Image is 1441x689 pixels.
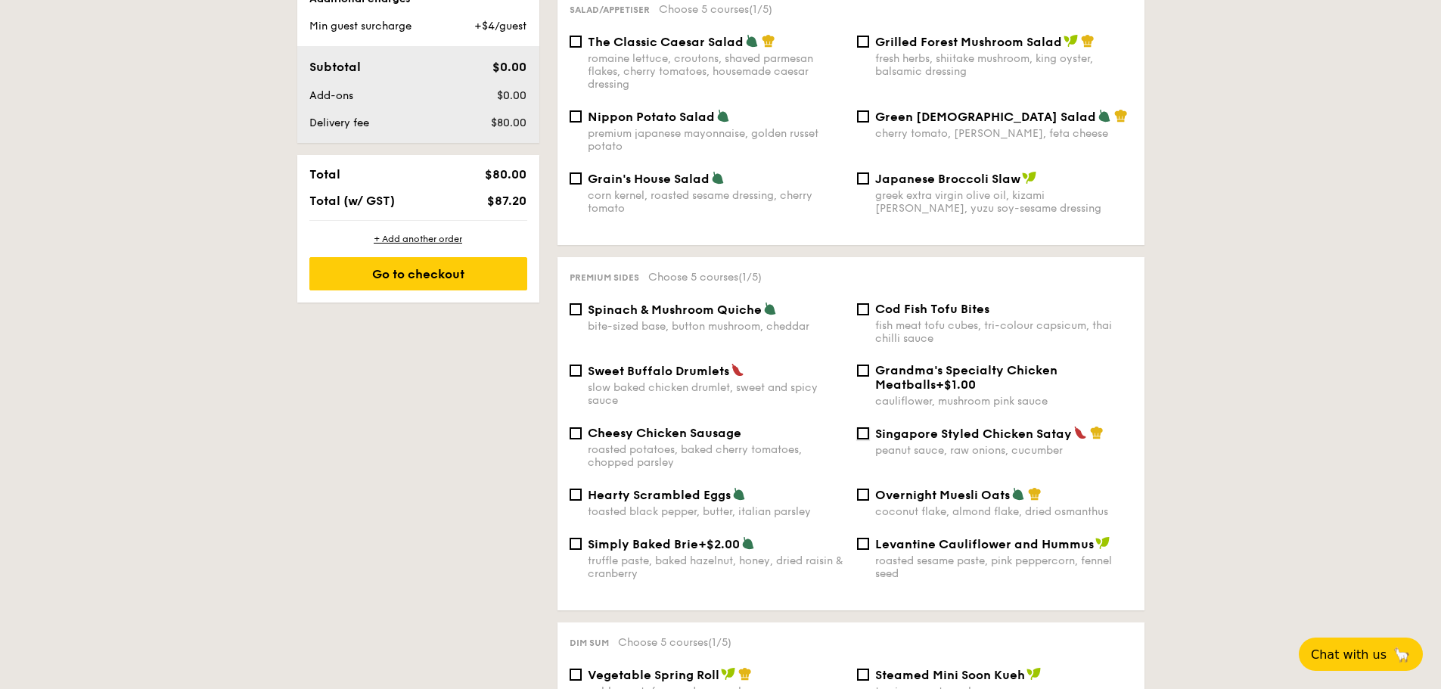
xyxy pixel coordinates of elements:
[749,3,772,16] span: (1/5)
[857,110,869,123] input: Green [DEMOGRAPHIC_DATA] Saladcherry tomato, [PERSON_NAME], feta cheese
[1064,34,1079,48] img: icon-vegan.f8ff3823.svg
[588,52,845,91] div: romaine lettuce, croutons, shaved parmesan flakes, cherry tomatoes, housemade caesar dressing
[570,489,582,501] input: Hearty Scrambled Eggstoasted black pepper, butter, italian parsley
[857,538,869,550] input: Levantine Cauliflower and Hummusroasted sesame paste, pink peppercorn, fennel seed
[875,319,1132,345] div: fish meat tofu cubes, tri-colour capsicum, thai chilli sauce
[1011,487,1025,501] img: icon-vegetarian.fe4039eb.svg
[588,189,845,215] div: corn kernel, roasted sesame dressing, cherry tomato
[762,34,775,48] img: icon-chef-hat.a58ddaea.svg
[588,110,715,124] span: Nippon Potato Salad
[731,363,744,377] img: icon-spicy.37a8142b.svg
[1028,487,1042,501] img: icon-chef-hat.a58ddaea.svg
[875,172,1020,186] span: Japanese Broccoli Slaw
[588,364,729,378] span: Sweet Buffalo Drumlets
[309,194,395,208] span: Total (w/ GST)
[588,443,845,469] div: roasted potatoes, baked cherry tomatoes, chopped parsley
[875,363,1057,392] span: Grandma's Specialty Chicken Meatballs
[588,668,719,682] span: Vegetable Spring Roll
[875,110,1096,124] span: Green [DEMOGRAPHIC_DATA] Salad
[875,444,1132,457] div: peanut sauce, raw onions, cucumber
[875,52,1132,78] div: fresh herbs, shiitake mushroom, king oyster, balsamic dressing
[588,172,710,186] span: Grain's House Salad
[309,257,527,290] div: Go to checkout
[875,189,1132,215] div: greek extra virgin olive oil, kizami [PERSON_NAME], yuzu soy-sesame dressing
[570,538,582,550] input: Simply Baked Brie+$2.00truffle paste, baked hazelnut, honey, dried raisin & cranberry
[588,35,744,49] span: The Classic Caesar Salad
[857,172,869,185] input: Japanese Broccoli Slawgreek extra virgin olive oil, kizami [PERSON_NAME], yuzu soy-sesame dressing
[875,35,1062,49] span: Grilled Forest Mushroom Salad
[875,537,1094,551] span: Levantine Cauliflower and Hummus
[1114,109,1128,123] img: icon-chef-hat.a58ddaea.svg
[875,302,989,316] span: Cod Fish Tofu Bites
[741,536,755,550] img: icon-vegetarian.fe4039eb.svg
[588,505,845,518] div: toasted black pepper, butter, italian parsley
[309,60,361,74] span: Subtotal
[1098,109,1111,123] img: icon-vegetarian.fe4039eb.svg
[309,89,353,102] span: Add-ons
[721,667,736,681] img: icon-vegan.f8ff3823.svg
[1393,646,1411,663] span: 🦙
[309,20,411,33] span: Min guest surcharge
[588,488,731,502] span: Hearty Scrambled Eggs
[492,60,526,74] span: $0.00
[1081,34,1095,48] img: icon-chef-hat.a58ddaea.svg
[1299,638,1423,671] button: Chat with us🦙
[738,667,752,681] img: icon-chef-hat.a58ddaea.svg
[875,554,1132,580] div: roasted sesame paste, pink peppercorn, fennel seed
[474,20,526,33] span: +$4/guest
[309,116,369,129] span: Delivery fee
[875,395,1132,408] div: cauliflower, mushroom pink sauce
[1311,647,1387,662] span: Chat with us
[570,5,650,15] span: Salad/Appetiser
[570,669,582,681] input: Vegetable Spring Rollcabbage, tofu, wood ear mushrooms
[745,34,759,48] img: icon-vegetarian.fe4039eb.svg
[497,89,526,102] span: $0.00
[716,109,730,123] img: icon-vegetarian.fe4039eb.svg
[1073,426,1087,439] img: icon-spicy.37a8142b.svg
[659,3,772,16] span: Choose 5 courses
[588,381,845,407] div: slow baked chicken drumlet, sweet and spicy sauce
[875,127,1132,140] div: cherry tomato, [PERSON_NAME], feta cheese
[570,110,582,123] input: Nippon Potato Saladpremium japanese mayonnaise, golden russet potato
[708,636,731,649] span: (1/5)
[857,365,869,377] input: Grandma's Specialty Chicken Meatballs+$1.00cauliflower, mushroom pink sauce
[738,271,762,284] span: (1/5)
[875,668,1025,682] span: Steamed Mini Soon Kueh
[588,426,741,440] span: Cheesy Chicken Sausage
[875,488,1010,502] span: Overnight Muesli Oats
[588,537,698,551] span: Simply Baked Brie
[570,36,582,48] input: The Classic Caesar Saladromaine lettuce, croutons, shaved parmesan flakes, cherry tomatoes, house...
[875,427,1072,441] span: Singapore Styled Chicken Satay
[309,233,527,245] div: + Add another order
[1022,171,1037,185] img: icon-vegan.f8ff3823.svg
[1095,536,1110,550] img: icon-vegan.f8ff3823.svg
[588,554,845,580] div: truffle paste, baked hazelnut, honey, dried raisin & cranberry
[857,303,869,315] input: Cod Fish Tofu Bitesfish meat tofu cubes, tri-colour capsicum, thai chilli sauce
[588,303,762,317] span: Spinach & Mushroom Quiche
[588,320,845,333] div: bite-sized base, button mushroom, cheddar
[491,116,526,129] span: $80.00
[570,172,582,185] input: Grain's House Saladcorn kernel, roasted sesame dressing, cherry tomato
[698,537,740,551] span: +$2.00
[570,638,609,648] span: Dim sum
[485,167,526,182] span: $80.00
[936,377,976,392] span: +$1.00
[570,303,582,315] input: Spinach & Mushroom Quichebite-sized base, button mushroom, cheddar
[588,127,845,153] div: premium japanese mayonnaise, golden russet potato
[711,171,725,185] img: icon-vegetarian.fe4039eb.svg
[618,636,731,649] span: Choose 5 courses
[570,272,639,283] span: Premium sides
[1090,426,1104,439] img: icon-chef-hat.a58ddaea.svg
[309,167,340,182] span: Total
[857,489,869,501] input: Overnight Muesli Oatscoconut flake, almond flake, dried osmanthus
[763,302,777,315] img: icon-vegetarian.fe4039eb.svg
[857,36,869,48] input: Grilled Forest Mushroom Saladfresh herbs, shiitake mushroom, king oyster, balsamic dressing
[570,365,582,377] input: Sweet Buffalo Drumletsslow baked chicken drumlet, sweet and spicy sauce
[648,271,762,284] span: Choose 5 courses
[857,427,869,439] input: Singapore Styled Chicken Sataypeanut sauce, raw onions, cucumber
[732,487,746,501] img: icon-vegetarian.fe4039eb.svg
[857,669,869,681] input: Steamed Mini Soon Kuehturnip, carrot, mushrooms
[1026,667,1042,681] img: icon-vegan.f8ff3823.svg
[570,427,582,439] input: Cheesy Chicken Sausageroasted potatoes, baked cherry tomatoes, chopped parsley
[875,505,1132,518] div: coconut flake, almond flake, dried osmanthus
